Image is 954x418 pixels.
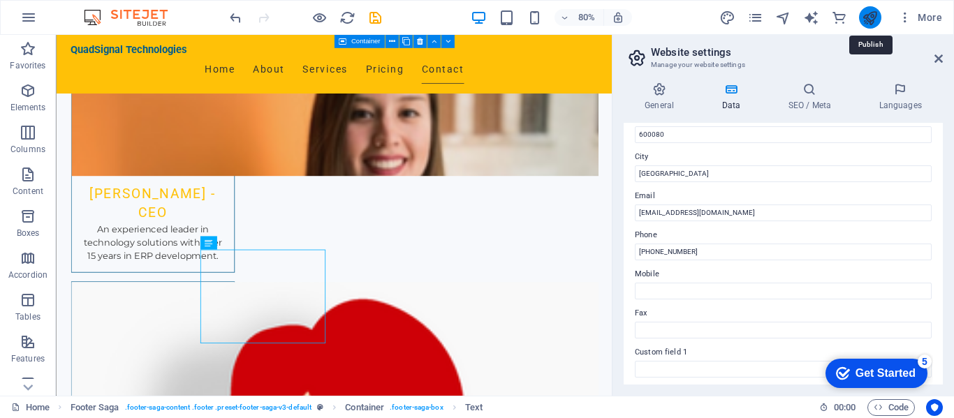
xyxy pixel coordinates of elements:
[227,9,244,26] button: undo
[635,344,932,361] label: Custom field 1
[831,10,847,26] i: Commerce
[844,402,846,412] span: :
[339,9,355,26] button: reload
[10,60,45,71] p: Favorites
[71,399,483,416] nav: breadcrumb
[11,353,45,364] p: Features
[390,399,443,416] span: . footer-saga-box
[15,311,41,322] p: Tables
[651,46,943,59] h2: Website settings
[465,399,483,416] span: Click to select. Double-click to edit
[339,10,355,26] i: Reload page
[747,10,763,26] i: Pages (Ctrl+Alt+S)
[103,3,117,17] div: 5
[11,7,113,36] div: Get Started 5 items remaining, 0% complete
[125,399,311,416] span: . footer-saga-content .footer .preset-footer-saga-v3-default
[775,10,791,26] i: Navigator
[80,9,185,26] img: Editor Logo
[775,9,792,26] button: navigator
[767,82,858,112] h4: SEO / Meta
[858,82,943,112] h4: Languages
[71,399,119,416] span: Click to select. Double-click to edit
[367,10,383,26] i: Save (Ctrl+S)
[834,399,856,416] span: 00 00
[635,227,932,244] label: Phone
[17,227,40,239] p: Boxes
[635,305,932,322] label: Fax
[575,9,598,26] h6: 80%
[13,186,43,197] p: Content
[859,6,881,29] button: publish
[228,10,244,26] i: Undo: Change text (Ctrl+Z)
[555,9,604,26] button: 80%
[635,149,932,165] label: City
[635,188,932,204] label: Email
[926,399,943,416] button: Usercentrics
[819,399,856,416] h6: Session time
[867,399,915,416] button: Code
[41,15,101,28] div: Get Started
[367,9,383,26] button: save
[345,399,384,416] span: Click to select. Double-click to edit
[10,144,45,155] p: Columns
[624,82,700,112] h4: General
[351,38,380,45] span: Container
[874,399,909,416] span: Code
[651,59,915,71] h3: Manage your website settings
[747,9,764,26] button: pages
[803,10,819,26] i: AI Writer
[893,6,948,29] button: More
[719,10,735,26] i: Design (Ctrl+Alt+Y)
[311,9,328,26] button: Click here to leave preview mode and continue editing
[10,102,46,113] p: Elements
[898,10,942,24] span: More
[317,403,323,411] i: This element is a customizable preset
[635,383,932,400] label: Custom field 2
[8,269,47,281] p: Accordion
[635,266,932,283] label: Mobile
[803,9,820,26] button: text_generator
[831,9,848,26] button: commerce
[719,9,736,26] button: design
[612,11,624,24] i: On resize automatically adjust zoom level to fit chosen device.
[700,82,767,112] h4: Data
[11,399,50,416] a: Click to cancel selection. Double-click to open Pages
